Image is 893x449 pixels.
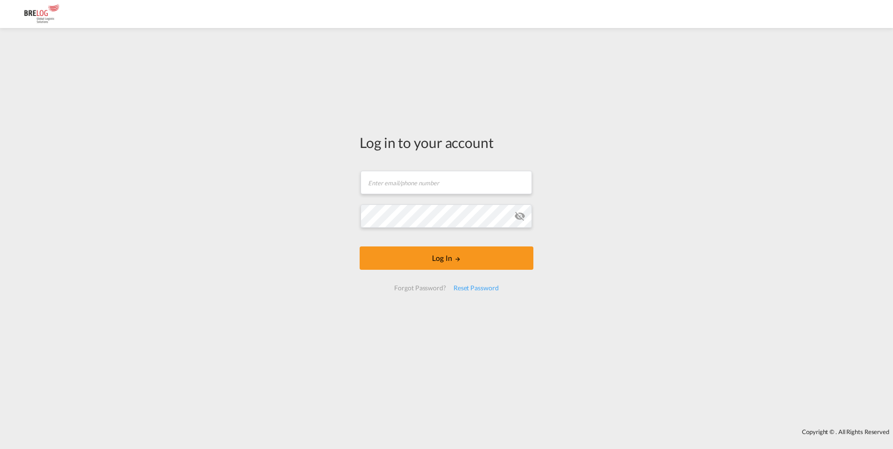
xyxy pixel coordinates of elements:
md-icon: icon-eye-off [514,210,525,222]
img: daae70a0ee2511ecb27c1fb462fa6191.png [14,4,77,25]
div: Log in to your account [360,133,533,152]
div: Reset Password [450,280,503,296]
input: Enter email/phone number [361,171,532,194]
div: Forgot Password? [390,280,449,296]
button: LOGIN [360,246,533,270]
